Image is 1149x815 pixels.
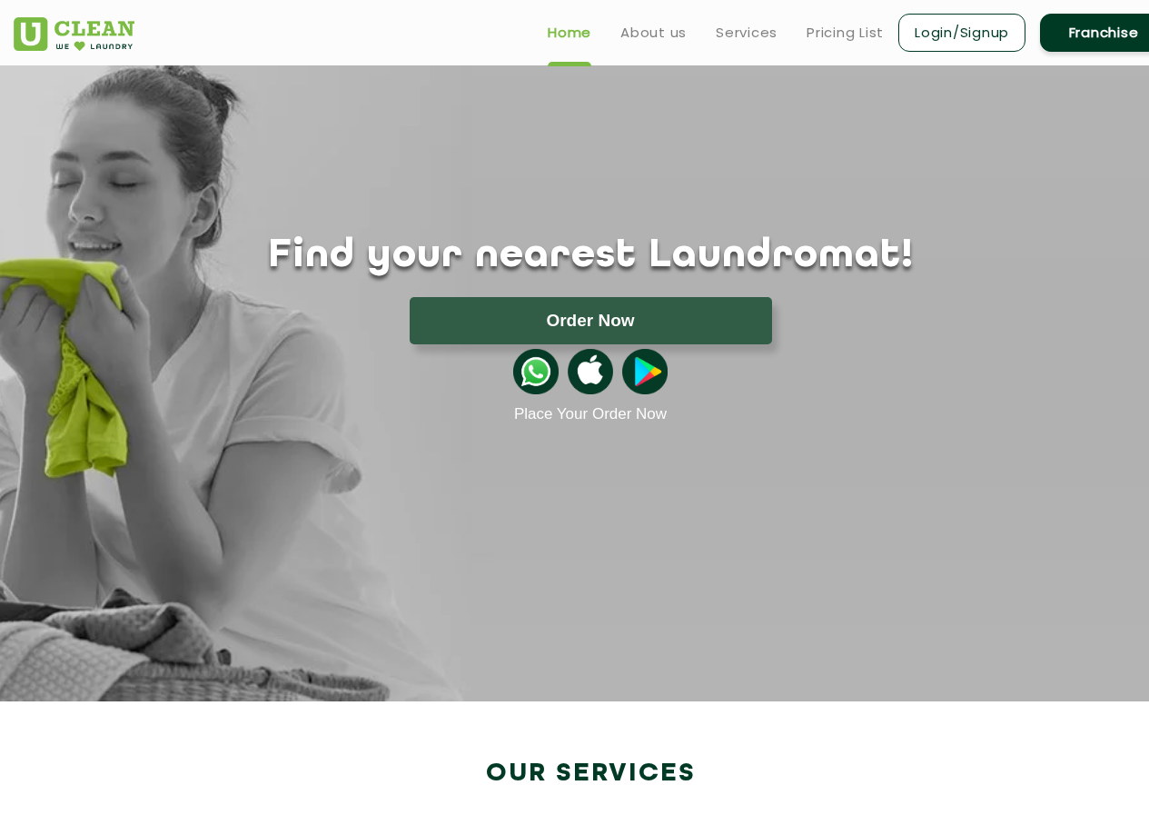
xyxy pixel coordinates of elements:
[410,297,772,344] button: Order Now
[622,349,668,394] img: playstoreicon.png
[514,405,667,423] a: Place Your Order Now
[14,17,134,51] img: UClean Laundry and Dry Cleaning
[513,349,559,394] img: whatsappicon.png
[568,349,613,394] img: apple-icon.png
[716,22,778,44] a: Services
[620,22,687,44] a: About us
[548,22,591,44] a: Home
[807,22,884,44] a: Pricing List
[898,14,1025,52] a: Login/Signup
